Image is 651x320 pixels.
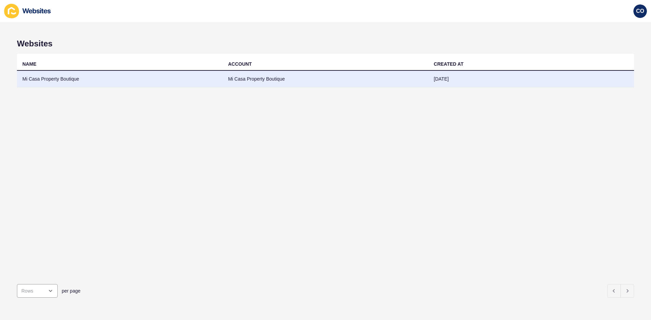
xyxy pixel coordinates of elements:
h1: Websites [17,39,634,48]
div: NAME [22,61,36,67]
div: open menu [17,284,58,298]
td: Mi Casa Property Boutique [223,71,429,87]
td: [DATE] [428,71,634,87]
td: Mi Casa Property Boutique [17,71,223,87]
div: ACCOUNT [228,61,252,67]
div: CREATED AT [434,61,463,67]
span: per page [62,287,80,294]
span: CO [636,8,644,15]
